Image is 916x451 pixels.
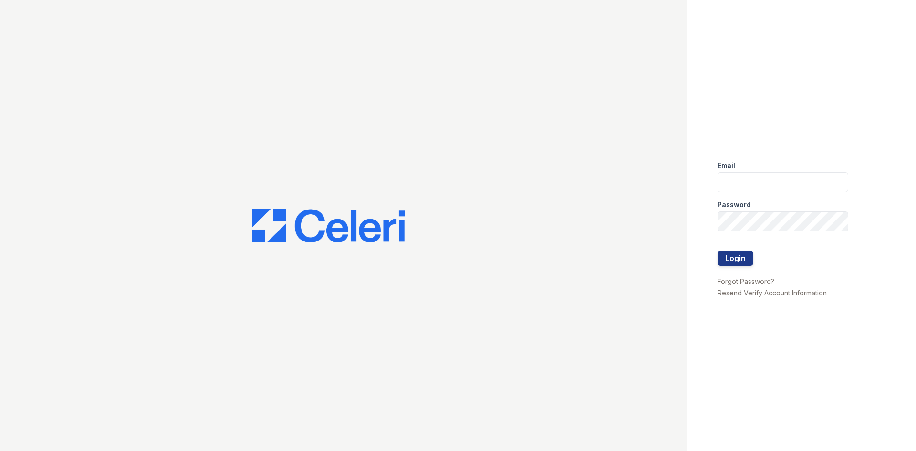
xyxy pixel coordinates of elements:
[718,251,753,266] button: Login
[718,161,735,170] label: Email
[718,277,774,285] a: Forgot Password?
[718,200,751,210] label: Password
[718,289,827,297] a: Resend Verify Account Information
[252,209,405,243] img: CE_Logo_Blue-a8612792a0a2168367f1c8372b55b34899dd931a85d93a1a3d3e32e68fde9ad4.png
